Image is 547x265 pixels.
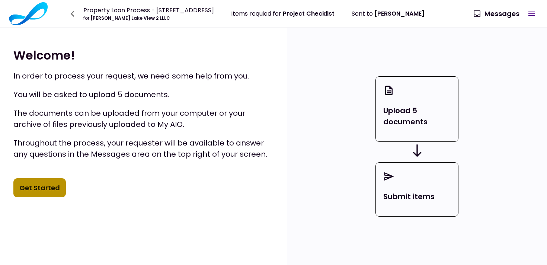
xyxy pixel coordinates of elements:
[13,137,273,160] p: Throughout the process, your requester will be available to answer any questions in the Messages ...
[13,89,273,100] p: You will be asked to upload 5 documents.
[374,9,425,18] span: [PERSON_NAME]
[13,108,273,130] p: The documents can be uploaded from your computer or your archive of files previously uploaded to ...
[13,70,273,82] p: In order to process your request, we need some help from you.
[283,9,335,18] span: Project Checklist
[13,48,273,63] h1: Welcome !
[83,15,89,21] span: for
[468,4,525,23] button: Messages
[383,105,451,127] p: Upload 5 documents
[83,6,214,15] div: Property Loan Process - [STREET_ADDRESS]
[83,15,214,22] div: [PERSON_NAME] Lake View 2 LLLC
[352,9,425,18] div: Sent to
[383,191,451,202] p: Submit items
[9,2,48,25] img: Logo
[231,9,335,18] div: Items requied for
[13,178,66,198] button: Get Started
